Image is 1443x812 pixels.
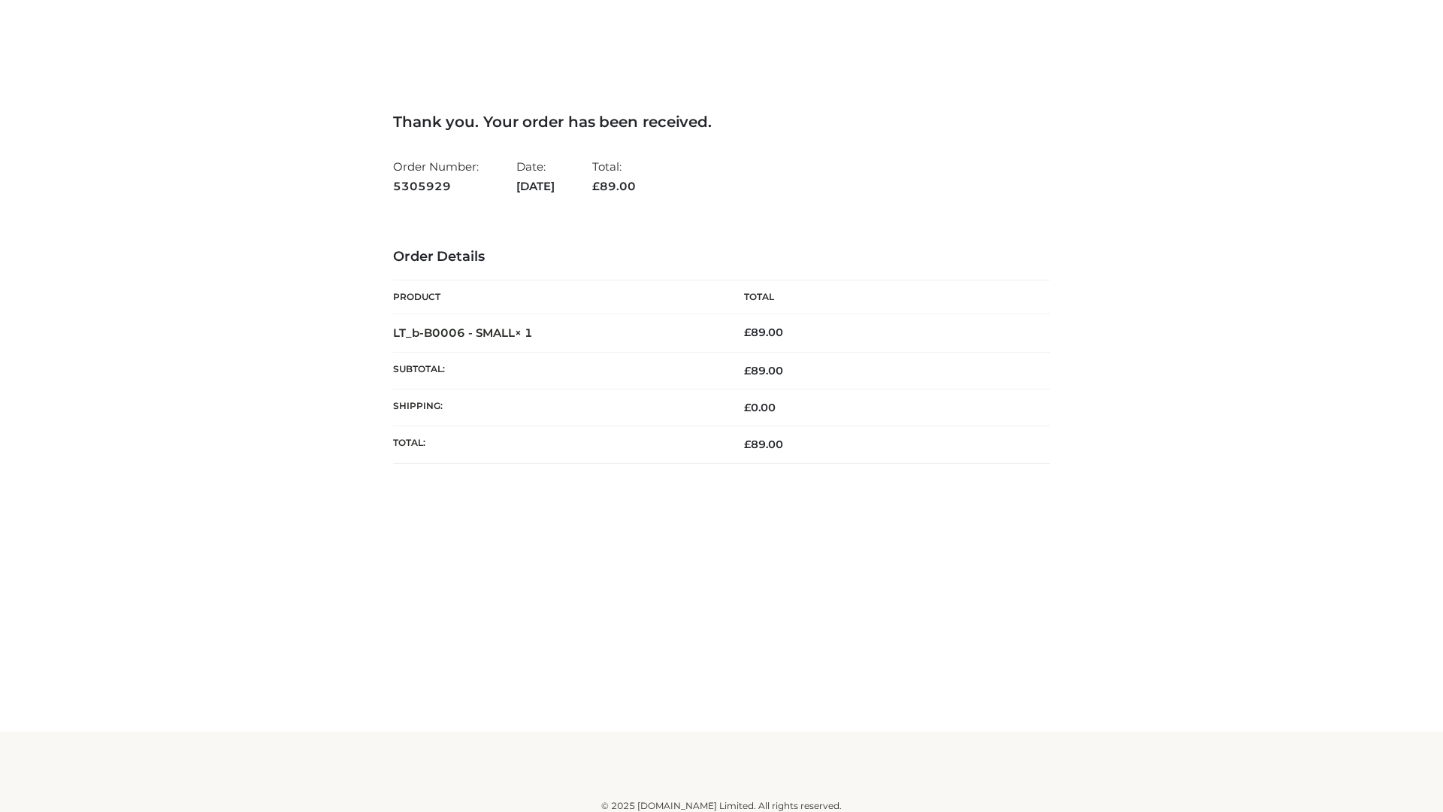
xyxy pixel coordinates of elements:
[393,426,721,463] th: Total:
[393,326,533,340] strong: LT_b-B0006 - SMALL
[516,153,555,199] li: Date:
[393,177,479,196] strong: 5305929
[393,249,1050,265] h3: Order Details
[721,280,1050,314] th: Total
[393,153,479,199] li: Order Number:
[744,438,783,451] span: 89.00
[744,326,751,339] span: £
[744,401,776,414] bdi: 0.00
[592,179,600,193] span: £
[393,389,721,426] th: Shipping:
[744,364,783,377] span: 89.00
[744,401,751,414] span: £
[393,352,721,389] th: Subtotal:
[592,179,636,193] span: 89.00
[393,113,1050,131] h3: Thank you. Your order has been received.
[515,326,533,340] strong: × 1
[516,177,555,196] strong: [DATE]
[393,280,721,314] th: Product
[744,326,783,339] bdi: 89.00
[744,364,751,377] span: £
[744,438,751,451] span: £
[592,153,636,199] li: Total:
